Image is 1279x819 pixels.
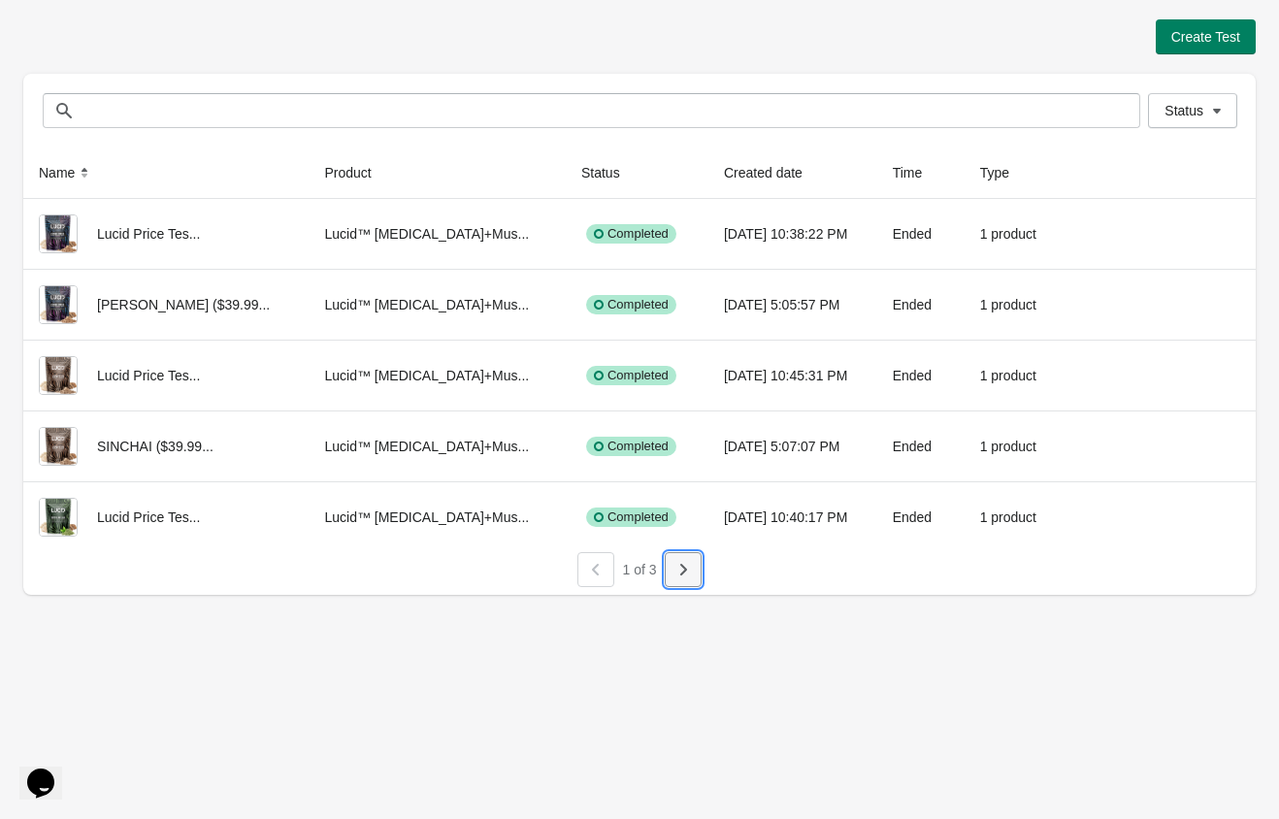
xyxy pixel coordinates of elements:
span: Lucid Price Tes... [97,368,200,383]
div: Lucid™ [MEDICAL_DATA]+Mus... [324,285,550,324]
div: Ended [893,214,949,253]
div: [DATE] 5:07:07 PM [724,427,862,466]
span: Lucid Price Tes... [97,226,200,242]
div: 1 product [980,214,1044,253]
button: Status [1148,93,1237,128]
span: Lucid Price Tes... [97,509,200,525]
span: Create Test [1171,29,1240,45]
div: Completed [586,295,676,314]
div: Lucid™ [MEDICAL_DATA]+Mus... [324,356,550,395]
div: 1 product [980,498,1044,537]
div: Ended [893,285,949,324]
span: [PERSON_NAME] ($39.99... [97,297,270,312]
span: SINCHAI ($39.99... [97,439,213,454]
span: 1 of 3 [622,562,656,577]
button: Created date [716,155,830,190]
button: Time [885,155,950,190]
div: [DATE] 5:05:57 PM [724,285,862,324]
div: 1 product [980,427,1044,466]
div: 1 product [980,285,1044,324]
div: [DATE] 10:38:22 PM [724,214,862,253]
div: Completed [586,508,676,527]
button: Product [316,155,398,190]
button: Create Test [1156,19,1256,54]
button: Name [31,155,102,190]
div: Completed [586,366,676,385]
div: [DATE] 10:40:17 PM [724,498,862,537]
iframe: chat widget [19,741,82,800]
div: Lucid™ [MEDICAL_DATA]+Mus... [324,427,550,466]
button: Status [574,155,647,190]
span: Status [1164,103,1203,118]
div: Completed [586,437,676,456]
div: Lucid™ [MEDICAL_DATA]+Mus... [324,498,550,537]
div: [DATE] 10:45:31 PM [724,356,862,395]
div: Ended [893,427,949,466]
button: Type [972,155,1036,190]
div: Ended [893,498,949,537]
div: Ended [893,356,949,395]
div: 1 product [980,356,1044,395]
div: Lucid™ [MEDICAL_DATA]+Mus... [324,214,550,253]
div: Completed [586,224,676,244]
